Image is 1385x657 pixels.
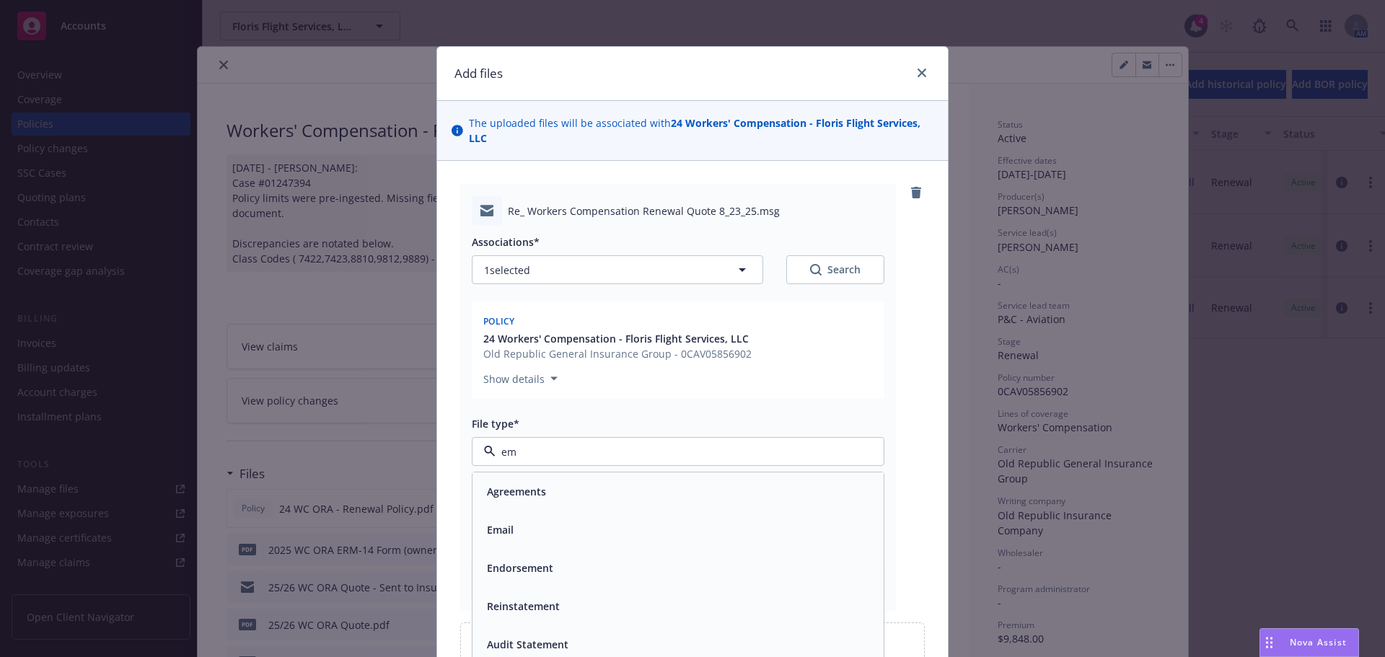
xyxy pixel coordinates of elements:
button: Nova Assist [1259,628,1359,657]
button: Endorsement [487,560,553,576]
div: Drag to move [1260,629,1278,656]
button: Audit Statement [487,637,568,652]
button: Agreements [487,484,546,499]
span: Nova Assist [1290,636,1347,648]
button: Email [487,522,514,537]
button: Reinstatement [487,599,560,614]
